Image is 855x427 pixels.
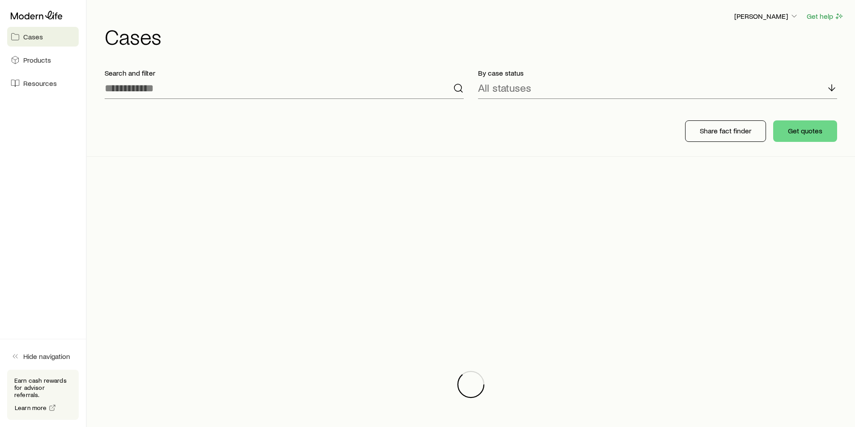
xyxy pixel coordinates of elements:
a: Products [7,50,79,70]
button: Get quotes [773,120,837,142]
span: Products [23,56,51,64]
a: Cases [7,27,79,47]
button: Share fact finder [685,120,766,142]
p: All statuses [478,81,531,94]
span: Learn more [15,405,47,411]
button: [PERSON_NAME] [734,11,799,22]
p: Share fact finder [700,126,751,135]
span: Resources [23,79,57,88]
p: Search and filter [105,68,464,77]
span: Cases [23,32,43,41]
h1: Cases [105,26,844,47]
div: Earn cash rewards for advisor referrals.Learn more [7,370,79,420]
a: Resources [7,73,79,93]
p: By case status [478,68,837,77]
button: Get help [806,11,844,21]
p: [PERSON_NAME] [734,12,799,21]
button: Hide navigation [7,346,79,366]
span: Hide navigation [23,352,70,361]
p: Earn cash rewards for advisor referrals. [14,377,72,398]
